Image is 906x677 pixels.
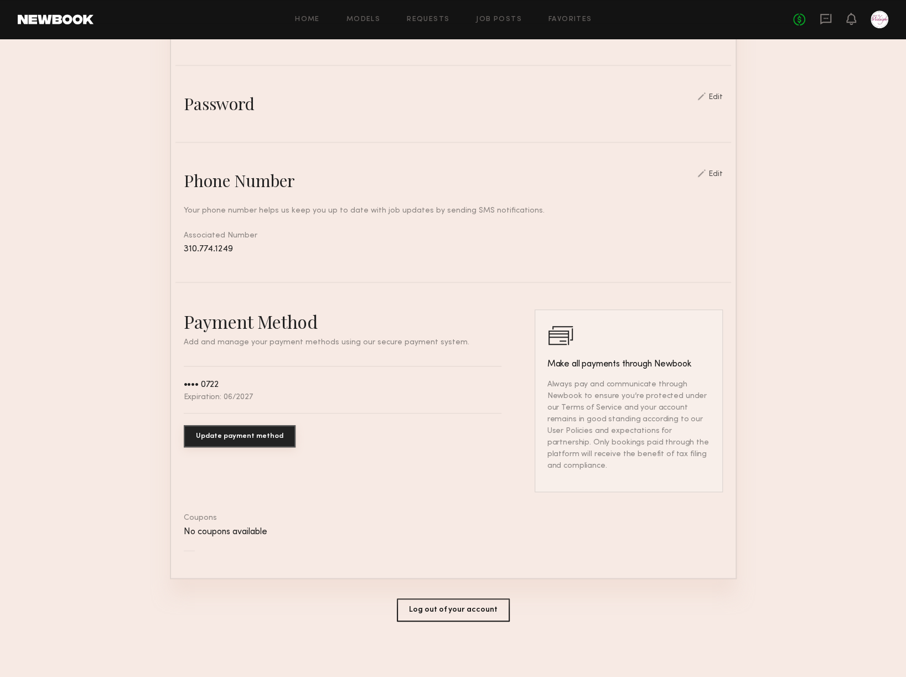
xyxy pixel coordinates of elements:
div: Your phone number helps us keep you up to date with job updates by sending SMS notifications. [184,205,723,216]
h2: Payment Method [184,309,501,333]
div: Coupons [184,514,723,522]
a: Models [346,16,380,23]
span: 310.774.1249 [184,245,233,254]
div: Edit [708,170,723,178]
div: •••• 0722 [184,380,219,390]
p: Add and manage your payment methods using our secure payment system. [184,339,501,347]
a: Job Posts [476,16,522,23]
button: Update payment method [184,425,296,447]
div: Expiration: 06/2027 [184,394,253,401]
button: Log out of your account [397,598,510,622]
a: Requests [407,16,449,23]
a: Home [295,16,320,23]
a: Favorites [548,16,592,23]
div: Edit [708,94,723,101]
div: No coupons available [184,528,723,537]
div: Associated Number [184,230,723,255]
p: Always pay and communicate through Newbook to ensure you’re protected under our Terms of Service ... [547,379,710,472]
div: Password [184,92,255,115]
h3: Make all payments through Newbook [547,358,710,371]
div: Phone Number [184,169,295,192]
